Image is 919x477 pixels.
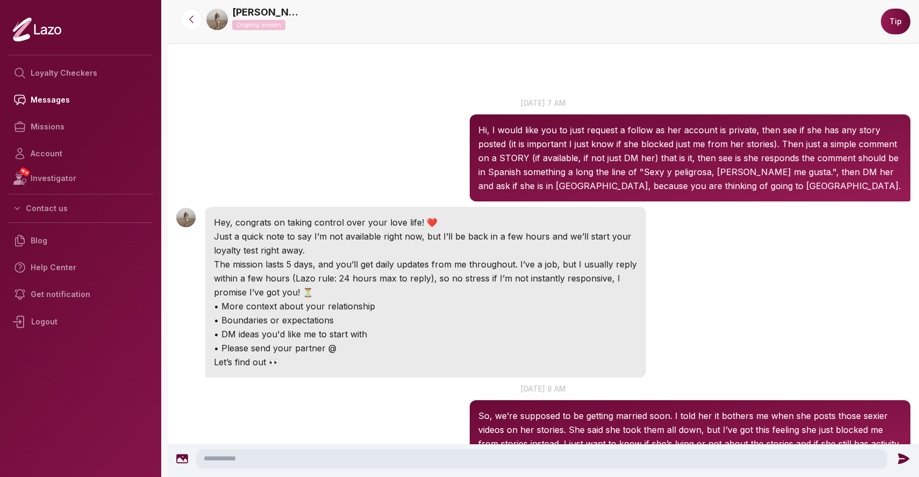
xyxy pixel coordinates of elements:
p: • More context about your relationship [214,299,637,313]
a: Blog [9,227,153,254]
img: User avatar [176,208,196,227]
a: Help Center [9,254,153,281]
a: Messages [9,86,153,113]
p: [DATE] 8 am [168,383,919,394]
button: Contact us [9,199,153,218]
a: Loyalty Checkers [9,60,153,86]
div: Logout [9,308,153,336]
p: Ongoing mission [232,20,285,30]
img: b10d8b60-ea59-46b8-b99e-30469003c990 [206,9,228,30]
p: The mission lasts 5 days, and you’ll get daily updates from me throughout. I’ve a job, but I usua... [214,257,637,299]
p: So, we’re supposed to be getting married soon. I told her it bothers me when she posts those sexi... [478,409,902,465]
p: • Boundaries or expectations [214,313,637,327]
button: Tip [881,9,910,34]
p: [DATE] 7 am [168,97,919,109]
p: • DM ideas you'd like me to start with [214,327,637,341]
p: • Please send your partner @ [214,341,637,355]
p: Let’s find out 👀 [214,355,637,369]
p: Hey, congrats on taking control over your love life! ❤️ [214,215,637,229]
a: NEWInvestigator [9,167,153,190]
p: Just a quick note to say I’m not available right now, but I’ll be back in a few hours and we’ll s... [214,229,637,257]
a: Missions [9,113,153,140]
span: NEW [19,167,31,177]
a: Get notification [9,281,153,308]
p: Hi, I would like you to just request a follow as her account is private, then see if she has any ... [478,123,902,193]
a: [PERSON_NAME] [232,5,302,20]
a: Account [9,140,153,167]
